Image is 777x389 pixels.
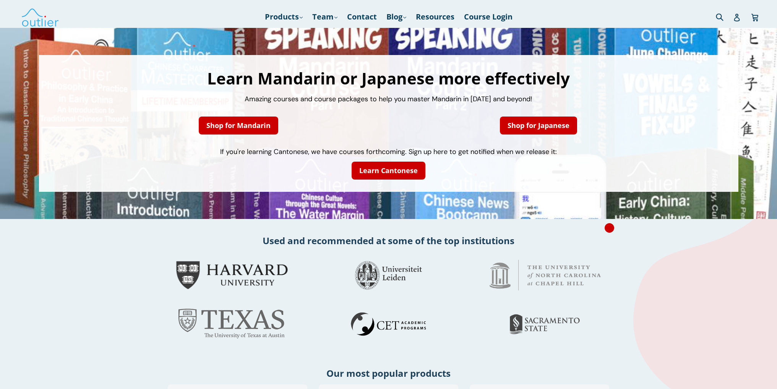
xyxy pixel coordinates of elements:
[714,9,735,24] input: Search
[21,6,59,28] img: Outlier Linguistics
[412,10,458,24] a: Resources
[261,10,307,24] a: Products
[383,10,410,24] a: Blog
[308,10,341,24] a: Team
[460,10,516,24] a: Course Login
[245,94,532,104] span: Amazing courses and course packages to help you master Mandarin in [DATE] and beyond!
[199,117,278,135] a: Shop for Mandarin
[220,147,557,156] span: If you're learning Cantonese, we have courses forthcoming. Sign up here to get notified when we r...
[500,117,577,135] a: Shop for Japanese
[352,162,425,180] a: Learn Cantonese
[343,10,381,24] a: Contact
[47,70,731,86] h1: Learn Mandarin or Japanese more effectively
